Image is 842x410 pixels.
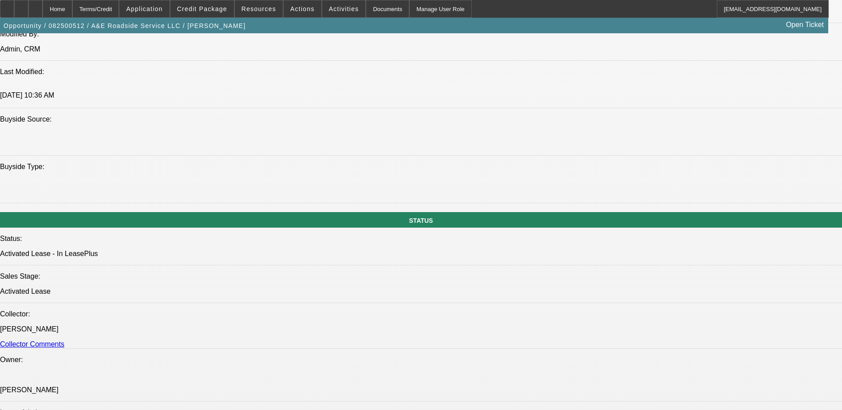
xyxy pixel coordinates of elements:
span: Opportunity / 082500512 / A&E Roadside Service LLC / [PERSON_NAME] [4,22,246,29]
button: Resources [235,0,283,17]
span: Application [126,5,162,12]
button: Credit Package [170,0,234,17]
span: Credit Package [177,5,227,12]
button: Activities [322,0,366,17]
button: Actions [284,0,321,17]
span: Actions [290,5,315,12]
a: Open Ticket [783,17,827,32]
button: Application [119,0,169,17]
span: Resources [241,5,276,12]
span: Activities [329,5,359,12]
span: STATUS [409,217,433,224]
